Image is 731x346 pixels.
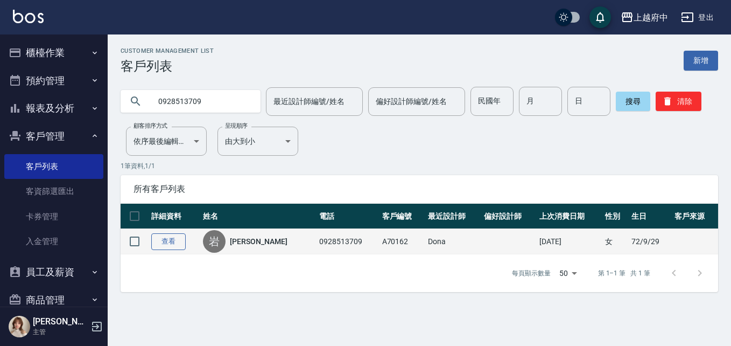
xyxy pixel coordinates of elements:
[379,229,426,254] td: A70162
[512,268,551,278] p: 每頁顯示數量
[33,316,88,327] h5: [PERSON_NAME]
[4,179,103,204] a: 客資篩選匯出
[200,204,317,229] th: 姓名
[13,10,44,23] img: Logo
[121,161,718,171] p: 1 筆資料, 1 / 1
[555,259,581,288] div: 50
[629,229,672,254] td: 72/9/29
[425,204,481,229] th: 最近設計師
[684,51,718,71] a: 新增
[9,316,30,337] img: Person
[133,122,167,130] label: 顧客排序方式
[672,204,718,229] th: 客戶來源
[537,229,602,254] td: [DATE]
[602,204,629,229] th: 性別
[225,122,248,130] label: 呈現順序
[317,229,379,254] td: 0928513709
[33,327,88,337] p: 主管
[151,87,252,116] input: 搜尋關鍵字
[121,47,214,54] h2: Customer Management List
[217,127,298,156] div: 由大到小
[4,154,103,179] a: 客戶列表
[481,204,537,229] th: 偏好設計師
[602,229,629,254] td: 女
[4,94,103,122] button: 報表及分析
[589,6,611,28] button: save
[537,204,602,229] th: 上次消費日期
[4,67,103,95] button: 預約管理
[598,268,650,278] p: 第 1–1 筆 共 1 筆
[4,204,103,229] a: 卡券管理
[4,122,103,150] button: 客戶管理
[4,229,103,254] a: 入金管理
[133,184,705,195] span: 所有客戶列表
[379,204,426,229] th: 客戶編號
[203,230,226,253] div: 岩
[634,11,668,24] div: 上越府中
[151,233,186,250] a: 查看
[126,127,207,156] div: 依序最後編輯時間
[677,8,718,27] button: 登出
[629,204,672,229] th: 生日
[616,92,650,111] button: 搜尋
[230,236,287,247] a: [PERSON_NAME]
[149,204,200,229] th: 詳細資料
[425,229,481,254] td: Dona
[317,204,379,229] th: 電話
[616,6,672,29] button: 上越府中
[4,39,103,67] button: 櫃檯作業
[4,286,103,314] button: 商品管理
[121,59,214,74] h3: 客戶列表
[4,258,103,286] button: 員工及薪資
[656,92,701,111] button: 清除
